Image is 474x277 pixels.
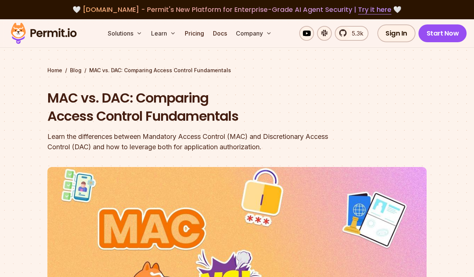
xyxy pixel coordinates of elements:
[47,67,62,74] a: Home
[7,21,80,46] img: Permit logo
[47,131,332,152] div: Learn the differences between Mandatory Access Control (MAC) and Discretionary Access Control (DA...
[18,4,456,15] div: 🤍 🤍
[335,26,368,41] a: 5.3k
[233,26,275,41] button: Company
[148,26,179,41] button: Learn
[105,26,145,41] button: Solutions
[47,67,427,74] div: / /
[47,89,332,126] h1: MAC vs. DAC: Comparing Access Control Fundamentals
[347,29,363,38] span: 5.3k
[210,26,230,41] a: Docs
[358,5,391,14] a: Try it here
[70,67,81,74] a: Blog
[418,24,467,42] a: Start Now
[83,5,391,14] span: [DOMAIN_NAME] - Permit's New Platform for Enterprise-Grade AI Agent Security |
[377,24,415,42] a: Sign In
[182,26,207,41] a: Pricing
